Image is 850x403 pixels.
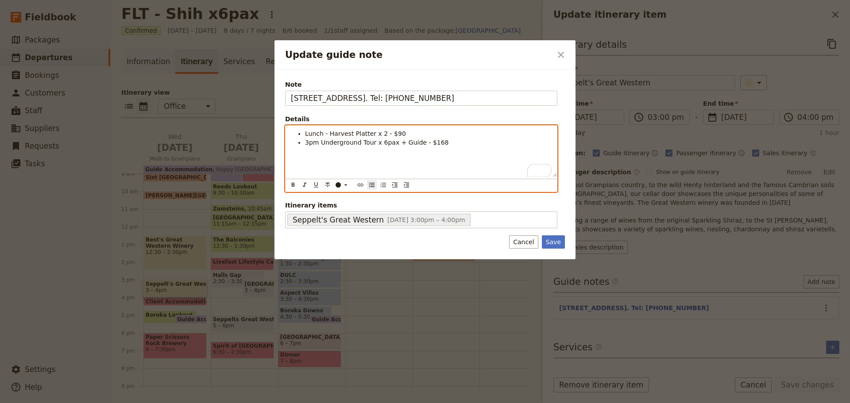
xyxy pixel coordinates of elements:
[553,47,568,62] button: Close dialog
[293,215,384,225] span: Seppelt's Great Western
[390,180,400,190] button: Increase indent
[285,48,552,61] h2: Update guide note
[305,139,449,146] span: 3pm Underground Tour x 6pax + Guide - $168
[542,235,565,249] button: Save
[288,180,298,190] button: Format bold
[286,126,557,177] div: To enrich screen reader interactions, please activate Accessibility in Grammarly extension settings
[387,216,465,223] span: [DATE] 3:00pm – 4:00pm
[379,180,388,190] button: Numbered list
[300,180,309,190] button: Format italic
[323,180,332,190] button: Format strikethrough
[367,180,377,190] button: Bulleted list
[285,80,557,89] span: Note
[509,235,538,249] button: Cancel
[402,180,411,190] button: Decrease indent
[335,181,352,188] div: ​
[305,130,406,137] span: Lunch - Harvest Platter x 2 - $90
[285,91,557,106] input: Note
[333,180,351,190] button: ​
[355,180,365,190] button: Insert link
[285,115,557,123] div: Details
[285,201,557,210] span: Itinerary items
[311,180,321,190] button: Format underline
